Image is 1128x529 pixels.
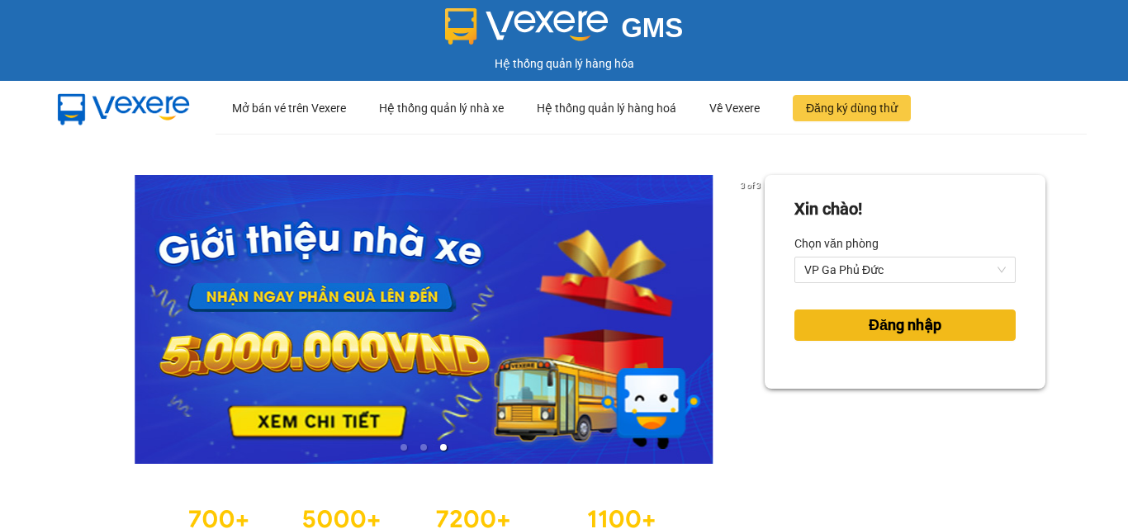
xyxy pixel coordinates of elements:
[400,444,407,451] li: slide item 1
[232,82,346,135] div: Mở bán vé trên Vexere
[794,230,879,257] label: Chọn văn phòng
[804,257,1006,282] span: VP Ga Phủ Đức
[83,175,106,464] button: previous slide / item
[869,314,941,337] span: Đăng nhập
[4,54,1124,73] div: Hệ thống quản lý hàng hóa
[445,25,684,38] a: GMS
[537,82,676,135] div: Hệ thống quản lý hàng hoá
[709,82,760,135] div: Về Vexere
[742,175,765,464] button: next slide / item
[736,175,765,196] p: 3 of 3
[41,81,206,135] img: mbUUG5Q.png
[806,99,898,117] span: Đăng ký dùng thử
[794,196,862,222] div: Xin chào!
[420,444,427,451] li: slide item 2
[793,95,911,121] button: Đăng ký dùng thử
[379,82,504,135] div: Hệ thống quản lý nhà xe
[445,8,609,45] img: logo 2
[794,309,1016,341] button: Đăng nhập
[621,12,683,43] span: GMS
[440,444,447,451] li: slide item 3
